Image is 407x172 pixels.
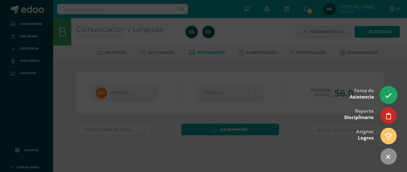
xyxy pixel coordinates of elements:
div: Toma de [350,83,374,103]
div: Reporte [344,104,374,124]
span: Asistencia [350,94,374,100]
span: Logros [358,135,374,141]
span: Disciplinario [344,114,374,120]
div: Asignar [356,124,374,144]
